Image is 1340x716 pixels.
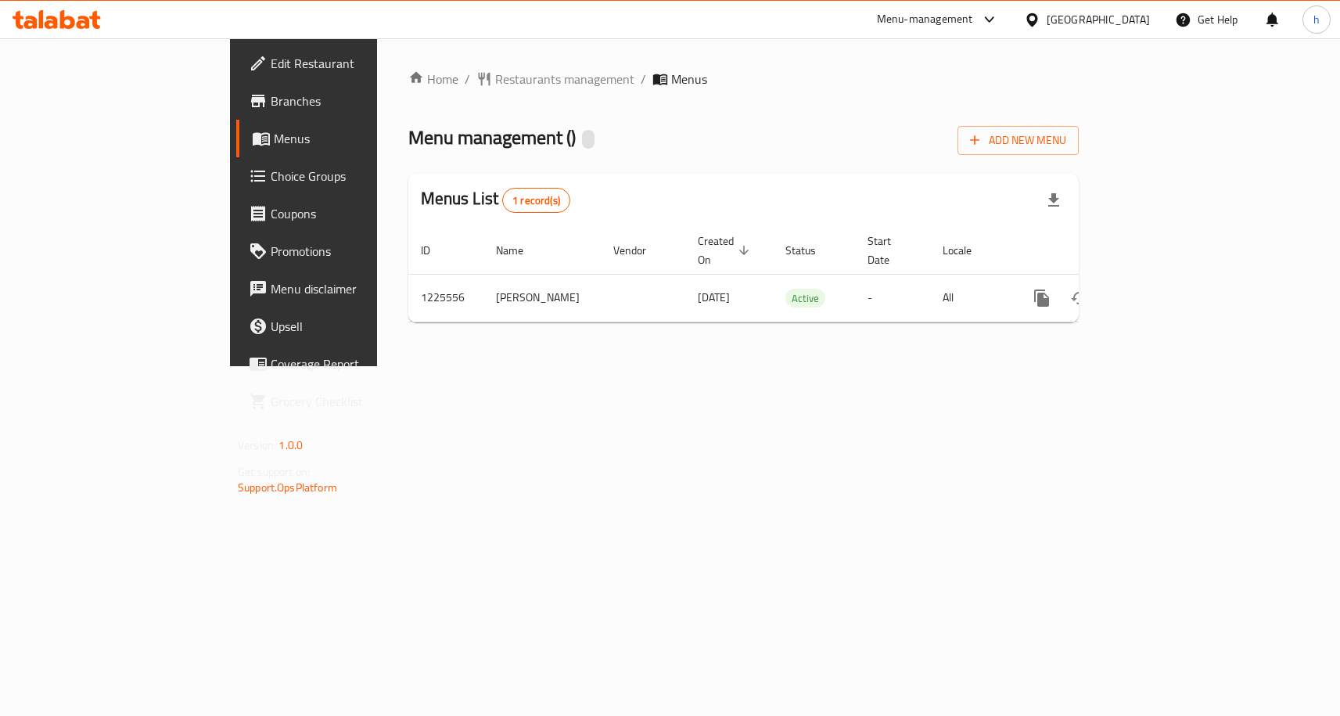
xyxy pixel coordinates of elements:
td: - [855,274,930,322]
a: Edit Restaurant [236,45,454,82]
a: Coupons [236,195,454,232]
span: Locale [943,241,992,260]
span: h [1313,11,1320,28]
table: enhanced table [408,227,1186,322]
span: Choice Groups [271,167,441,185]
a: Choice Groups [236,157,454,195]
span: Promotions [271,242,441,261]
li: / [465,70,470,88]
span: Version: [238,435,276,455]
button: Add New Menu [957,126,1079,155]
h2: Menus List [421,187,570,213]
span: Grocery Checklist [271,392,441,411]
span: Upsell [271,317,441,336]
th: Actions [1011,227,1186,275]
a: Menus [236,120,454,157]
span: Menu disclaimer [271,279,441,298]
span: Vendor [613,241,666,260]
span: 1.0.0 [278,435,303,455]
span: Status [785,241,836,260]
a: Grocery Checklist [236,383,454,420]
a: Support.OpsPlatform [238,477,337,498]
span: Menus [671,70,707,88]
span: Start Date [868,232,911,269]
span: Active [785,290,825,308]
a: Menu disclaimer [236,270,454,308]
span: Coupons [271,204,441,223]
a: Restaurants management [476,70,634,88]
td: All [930,274,1011,322]
span: Edit Restaurant [271,54,441,73]
button: Change Status [1061,279,1098,317]
span: Restaurants management [495,70,634,88]
button: more [1023,279,1061,317]
span: Menus [274,129,441,148]
li: / [641,70,646,88]
a: Upsell [236,308,454,345]
td: [PERSON_NAME] [483,274,601,322]
span: Get support on: [238,462,310,482]
span: Menu management ( ) [408,120,576,155]
span: Add New Menu [970,131,1066,150]
span: [DATE] [698,287,730,308]
div: Menu-management [877,10,973,29]
span: Name [496,241,544,260]
a: Branches [236,82,454,120]
div: [GEOGRAPHIC_DATA] [1047,11,1150,28]
span: Branches [271,92,441,110]
span: Created On [698,232,754,269]
span: Coverage Report [271,354,441,373]
a: Coverage Report [236,345,454,383]
span: 1 record(s) [503,193,569,208]
a: Promotions [236,232,454,270]
span: ID [421,241,451,260]
div: Export file [1035,182,1072,219]
nav: breadcrumb [408,70,1079,88]
div: Total records count [502,188,570,213]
